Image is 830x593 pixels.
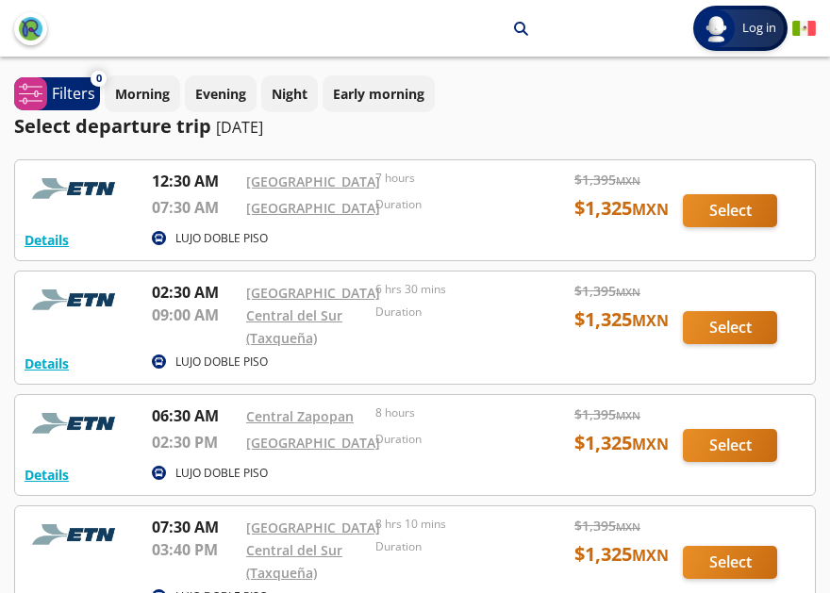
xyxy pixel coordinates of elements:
p: [GEOGRAPHIC_DATA] [208,19,342,39]
button: 0Filters [14,77,100,110]
a: [GEOGRAPHIC_DATA] [246,173,380,190]
button: Night [261,75,318,112]
button: Details [25,230,69,250]
a: [GEOGRAPHIC_DATA] [246,519,380,536]
p: Night [272,84,307,104]
p: Select departure trip [14,112,211,140]
button: Evening [185,75,257,112]
button: Español [792,17,816,41]
a: Central del Sur (Taxqueña) [246,541,342,582]
span: Log in [735,19,784,38]
a: [GEOGRAPHIC_DATA] [246,434,380,452]
p: Morning [115,84,170,104]
p: Filters [52,82,95,105]
p: LUJO DOBLE PISO [175,465,268,482]
button: Details [25,465,69,485]
p: Evening [195,84,246,104]
button: Morning [105,75,180,112]
a: [GEOGRAPHIC_DATA] [246,199,380,217]
p: [GEOGRAPHIC_DATA] [366,19,500,39]
span: 0 [96,71,102,87]
a: [GEOGRAPHIC_DATA] [246,284,380,302]
button: Details [25,354,69,373]
p: Early morning [333,84,424,104]
a: Central del Sur (Taxqueña) [246,306,342,347]
button: Early morning [323,75,435,112]
button: back [14,12,47,45]
a: Central Zapopan [246,407,354,425]
p: LUJO DOBLE PISO [175,230,268,247]
p: [DATE] [216,116,263,139]
p: LUJO DOBLE PISO [175,354,268,371]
